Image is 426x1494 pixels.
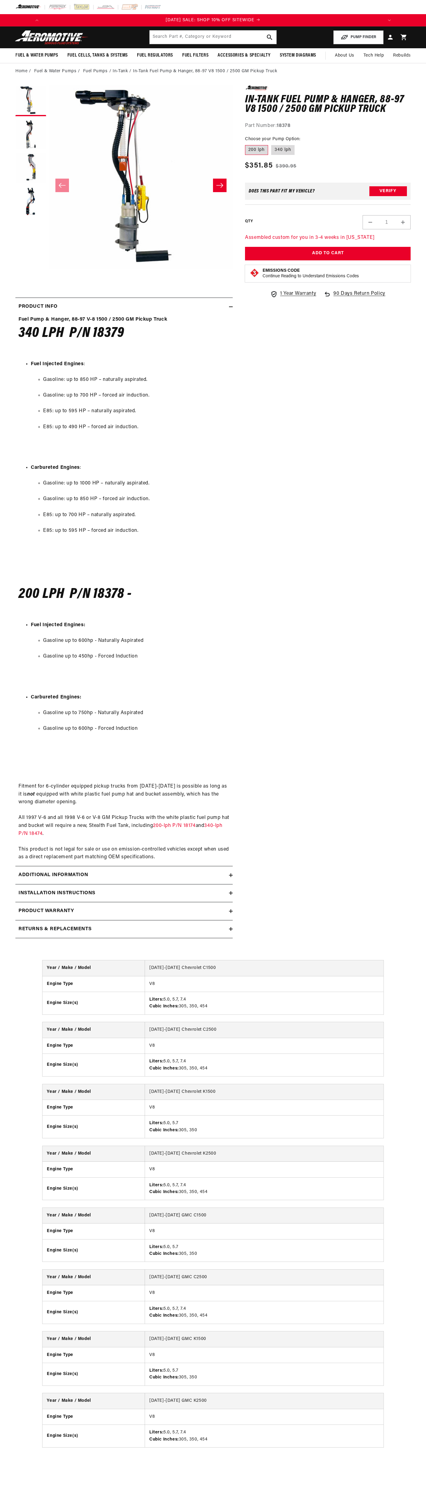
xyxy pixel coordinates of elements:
th: Engine Size(s) [42,992,145,1014]
li: : [31,464,230,560]
th: Engine Size(s) [42,1363,145,1385]
h4: 340 LPH P/N 18379 [18,327,230,340]
li: Gasoline: up to 850 HP – forced air induction. [43,495,230,503]
strong: Liters: [149,1183,163,1188]
img: Emissions code [250,268,259,278]
h2: Returns & replacements [18,925,91,933]
td: [DATE]-[DATE] GMC K1500 [145,1331,384,1347]
li: : [31,360,230,456]
button: Emissions CodeContinue Reading to Understand Emissions Codes [263,268,359,279]
strong: Liters: [149,1368,163,1373]
button: Load image 4 in gallery view [15,187,46,218]
td: V8 [145,976,384,992]
summary: Fuel Cells, Tanks & Systems [63,48,132,63]
summary: Returns & replacements [15,920,233,938]
a: About Us [330,48,359,63]
th: Engine Type [42,1100,145,1115]
th: Year / Make / Model [42,1146,145,1162]
th: Year / Make / Model [42,960,145,976]
th: Year / Make / Model [42,1393,145,1409]
input: Search by Part Number, Category or Keyword [150,30,277,44]
li: Gasoline: up to 700 HP – forced air induction. [43,392,230,400]
th: Year / Make / Model [42,1270,145,1285]
span: System Diagrams [280,52,316,59]
strong: Cubic Inches: [149,1128,179,1132]
legend: Choose your Pump Option: [245,136,301,142]
strong: 18378 [277,123,290,128]
summary: Fuel Regulators [132,48,178,63]
h4: 200 LPH P/N 18378 - [18,588,230,601]
a: Fuel Pumps [83,68,108,75]
button: Load image 2 in gallery view [15,119,46,150]
td: [DATE]-[DATE] GMC C1500 [145,1208,384,1223]
button: Load image 1 in gallery view [15,85,46,116]
strong: Emissions Code [263,268,300,273]
th: Engine Size(s) [42,1054,145,1076]
span: Fuel Regulators [137,52,173,59]
th: Engine Size(s) [42,1177,145,1200]
td: 5.0, 5.7, 7.4 305, 350, 454 [145,1177,384,1200]
td: 5.0, 5.7 305, 350 [145,1363,384,1385]
button: PUMP FINDER [333,30,384,44]
th: Engine Type [42,1347,145,1363]
div: 1 of 3 [43,17,383,24]
button: search button [263,30,276,44]
li: Gasoline up to 750hp - Naturally Aspirated [43,709,230,717]
strong: Cubic Inches: [149,1004,179,1009]
span: 1 Year Warranty [280,290,316,298]
th: Engine Type [42,976,145,992]
media-gallery: Gallery Viewer [15,85,233,285]
li: Gasoline: up to 1000 HP – naturally aspirated. [43,480,230,488]
li: E85: up to 700 HP – naturally aspirated. [43,511,230,519]
li: Gasoline up to 600hp - Forced Induction [43,725,230,733]
summary: Additional information [15,866,233,884]
a: [DATE] SALE: SHOP 10% OFF SITEWIDE [43,17,383,24]
h2: Additional information [18,871,88,879]
button: Slide left [55,179,69,192]
li: Gasoline up to 600hp - Naturally Aspirated [43,637,230,645]
strong: Cubic Inches: [149,1066,179,1071]
td: V8 [145,1038,384,1053]
td: 5.0, 5.7, 7.4 305, 350, 454 [145,1425,384,1447]
td: 5.0, 5.7, 7.4 305, 350, 454 [145,1054,384,1076]
strong: Carbureted Engines: [31,695,81,700]
strong: Cubic Inches: [149,1190,179,1194]
a: Home [15,68,27,75]
td: [DATE]-[DATE] Chevrolet K1500 [145,1084,384,1100]
strong: Cubic Inches: [149,1313,179,1318]
strong: Carbureted Engines [31,465,80,470]
strong: Liters: [149,1059,163,1064]
th: Engine Type [42,1038,145,1053]
li: E85: up to 595 HP – forced air induction. [43,527,230,535]
span: Fuel & Water Pumps [15,52,58,59]
summary: Installation Instructions [15,884,233,902]
strong: Cubic Inches: [149,1251,179,1256]
span: Fuel Filters [182,52,208,59]
strong: Fuel Injected Engines: [31,622,85,627]
span: Fuel Cells, Tanks & Systems [67,52,128,59]
button: Translation missing: en.sections.announcements.next_announcement [383,14,396,26]
li: Gasoline: up to 850 HP – naturally aspirated. [43,376,230,384]
strong: not [27,792,35,797]
span: Rebuilds [393,52,411,59]
h2: Product warranty [18,907,74,915]
button: Translation missing: en.sections.announcements.previous_announcement [31,14,43,26]
span: [DATE] SALE: SHOP 10% OFF SITEWIDE [166,18,254,22]
span: $351.85 [245,160,273,171]
p: Assembled custom for you in 3-4 weeks in [US_STATE] [245,234,411,242]
button: Verify [369,186,407,196]
th: Engine Size(s) [42,1301,145,1323]
h2: Product Info [18,303,57,311]
td: [DATE]-[DATE] GMC K2500 [145,1393,384,1409]
strong: Liters: [149,997,163,1002]
summary: Rebuilds [388,48,416,63]
div: Does This part fit My vehicle? [249,189,315,194]
summary: Fuel & Water Pumps [11,48,63,63]
summary: Accessories & Specialty [213,48,275,63]
a: 90 Days Return Policy [324,290,385,304]
th: Engine Size(s) [42,1239,145,1262]
td: 5.0, 5.7, 7.4 305, 350, 454 [145,992,384,1014]
summary: Fuel Filters [178,48,213,63]
td: V8 [145,1409,384,1425]
td: [DATE]-[DATE] Chevrolet C2500 [145,1022,384,1038]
